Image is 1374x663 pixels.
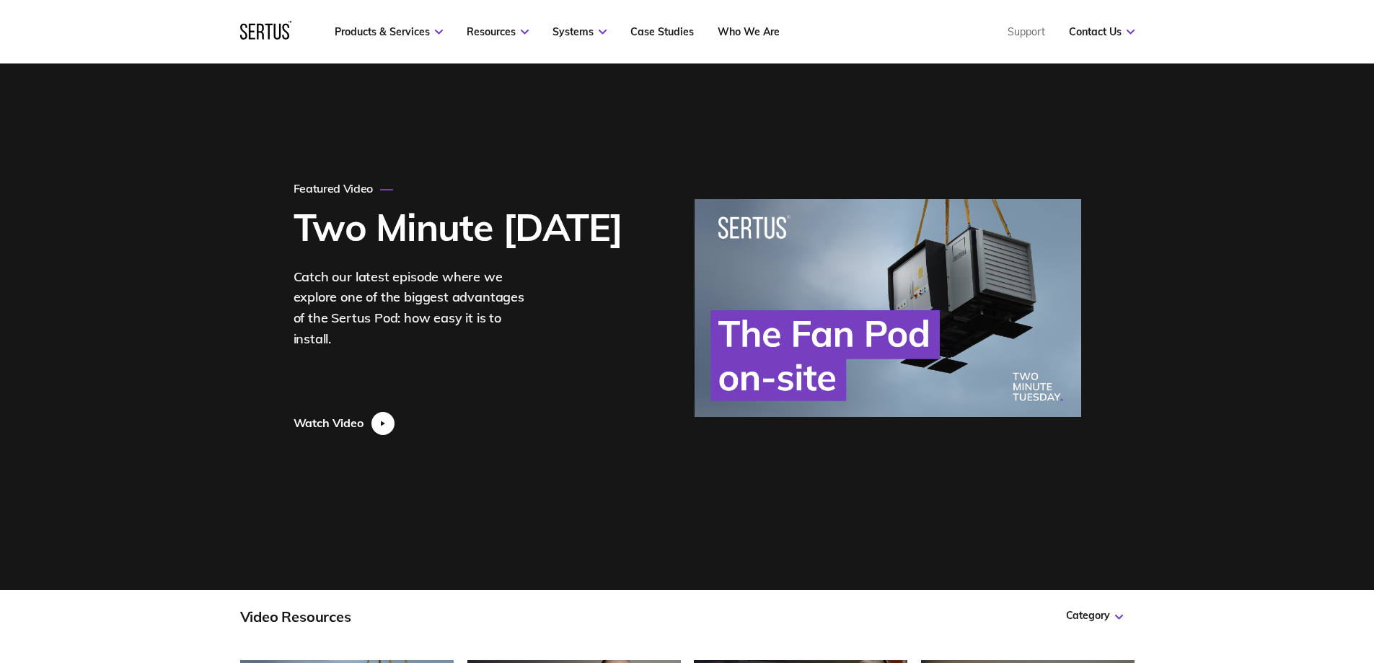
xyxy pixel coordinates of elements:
[1008,25,1045,38] a: Support
[1114,496,1374,663] iframe: Chat Widget
[630,25,694,38] a: Case Studies
[718,25,780,38] a: Who We Are
[1069,25,1135,38] a: Contact Us
[294,181,394,196] div: Featured Video
[294,267,532,350] div: Catch our latest episode where we explore one of the biggest advantages of the Sertus Pod: how ea...
[294,206,622,247] h1: Two Minute [DATE]
[335,25,443,38] a: Products & Services
[1066,609,1123,623] div: Category
[467,25,529,38] a: Resources
[552,25,607,38] a: Systems
[294,412,364,435] div: Watch Video
[240,607,351,625] div: Video Resources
